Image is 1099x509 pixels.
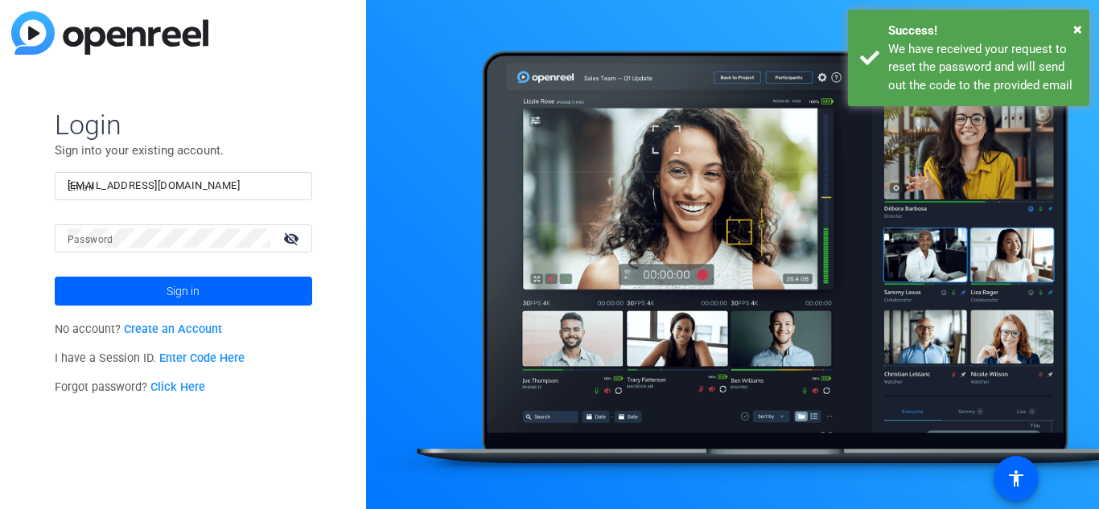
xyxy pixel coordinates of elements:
mat-label: Email [68,182,94,193]
mat-icon: visibility_off [274,227,312,250]
button: Sign in [55,277,312,306]
mat-label: Password [68,234,113,245]
input: Enter Email Address [68,176,299,195]
p: Sign into your existing account. [55,142,312,159]
button: Close [1073,17,1082,41]
div: We have received your request to reset the password and will send out the code to the provided email [888,40,1077,95]
div: Success! [888,22,1077,40]
span: I have a Session ID. [55,351,245,365]
span: Login [55,108,312,142]
span: × [1073,19,1082,39]
mat-icon: accessibility [1006,469,1026,488]
span: Forgot password? [55,380,206,394]
a: Enter Code Here [159,351,245,365]
a: Click Here [150,380,205,394]
a: Create an Account [124,322,222,336]
span: No account? [55,322,223,336]
img: blue-gradient.svg [11,11,208,55]
span: Sign in [167,271,200,311]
